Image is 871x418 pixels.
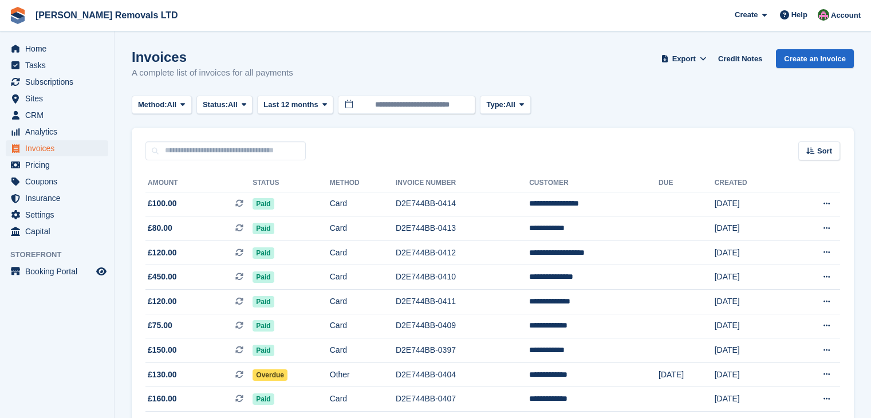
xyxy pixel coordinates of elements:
[10,249,114,261] span: Storefront
[6,140,108,156] a: menu
[138,99,167,111] span: Method:
[480,96,530,115] button: Type: All
[659,174,715,192] th: Due
[25,207,94,223] span: Settings
[396,290,529,314] td: D2E744BB-0411
[25,173,94,190] span: Coupons
[672,53,696,65] span: Export
[715,338,787,363] td: [DATE]
[167,99,177,111] span: All
[148,369,177,381] span: £130.00
[659,362,715,387] td: [DATE]
[396,314,529,338] td: D2E744BB-0409
[818,9,829,21] img: Paul Withers
[714,49,767,68] a: Credit Notes
[396,216,529,241] td: D2E744BB-0413
[396,265,529,290] td: D2E744BB-0410
[506,99,515,111] span: All
[6,74,108,90] a: menu
[735,9,758,21] span: Create
[330,338,396,363] td: Card
[25,190,94,206] span: Insurance
[148,198,177,210] span: £100.00
[253,320,274,332] span: Paid
[148,271,177,283] span: £450.00
[831,10,861,21] span: Account
[132,49,293,65] h1: Invoices
[396,338,529,363] td: D2E744BB-0397
[715,265,787,290] td: [DATE]
[25,263,94,279] span: Booking Portal
[817,145,832,157] span: Sort
[6,107,108,123] a: menu
[396,387,529,412] td: D2E744BB-0407
[148,295,177,307] span: £120.00
[228,99,238,111] span: All
[253,174,329,192] th: Status
[203,99,228,111] span: Status:
[25,107,94,123] span: CRM
[263,99,318,111] span: Last 12 months
[715,192,787,216] td: [DATE]
[9,7,26,24] img: stora-icon-8386f47178a22dfd0bd8f6a31ec36ba5ce8667c1dd55bd0f319d3a0aa187defe.svg
[396,362,529,387] td: D2E744BB-0404
[486,99,506,111] span: Type:
[196,96,253,115] button: Status: All
[94,265,108,278] a: Preview store
[330,265,396,290] td: Card
[25,74,94,90] span: Subscriptions
[25,223,94,239] span: Capital
[253,223,274,234] span: Paid
[25,140,94,156] span: Invoices
[25,41,94,57] span: Home
[330,192,396,216] td: Card
[148,320,172,332] span: £75.00
[25,57,94,73] span: Tasks
[6,173,108,190] a: menu
[31,6,183,25] a: [PERSON_NAME] Removals LTD
[253,345,274,356] span: Paid
[659,49,709,68] button: Export
[330,240,396,265] td: Card
[148,247,177,259] span: £120.00
[253,296,274,307] span: Paid
[396,192,529,216] td: D2E744BB-0414
[145,174,253,192] th: Amount
[6,190,108,206] a: menu
[330,174,396,192] th: Method
[6,207,108,223] a: menu
[6,41,108,57] a: menu
[715,240,787,265] td: [DATE]
[330,387,396,412] td: Card
[715,362,787,387] td: [DATE]
[6,57,108,73] a: menu
[396,240,529,265] td: D2E744BB-0412
[253,198,274,210] span: Paid
[253,247,274,259] span: Paid
[330,362,396,387] td: Other
[6,223,108,239] a: menu
[715,387,787,412] td: [DATE]
[6,263,108,279] a: menu
[253,369,287,381] span: Overdue
[253,393,274,405] span: Paid
[715,290,787,314] td: [DATE]
[330,314,396,338] td: Card
[330,216,396,241] td: Card
[6,90,108,107] a: menu
[396,174,529,192] th: Invoice Number
[257,96,333,115] button: Last 12 months
[148,222,172,234] span: £80.00
[715,174,787,192] th: Created
[6,124,108,140] a: menu
[148,393,177,405] span: £160.00
[6,157,108,173] a: menu
[529,174,659,192] th: Customer
[25,157,94,173] span: Pricing
[25,124,94,140] span: Analytics
[132,96,192,115] button: Method: All
[148,344,177,356] span: £150.00
[25,90,94,107] span: Sites
[253,271,274,283] span: Paid
[330,290,396,314] td: Card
